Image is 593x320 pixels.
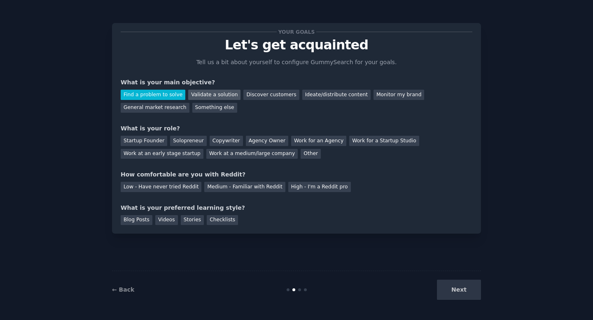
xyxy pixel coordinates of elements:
div: How comfortable are you with Reddit? [121,170,472,179]
div: Low - Have never tried Reddit [121,182,201,192]
div: Ideate/distribute content [302,90,371,100]
a: ← Back [112,286,134,293]
div: Medium - Familiar with Reddit [204,182,285,192]
div: Monitor my brand [374,90,424,100]
div: Other [301,149,321,159]
div: What is your role? [121,124,472,133]
div: Work for an Agency [291,136,346,146]
div: High - I'm a Reddit pro [288,182,351,192]
div: Work at an early stage startup [121,149,203,159]
div: Copywriter [210,136,243,146]
div: What is your preferred learning style? [121,204,472,212]
div: Find a problem to solve [121,90,185,100]
div: Checklists [207,215,238,225]
div: Videos [155,215,178,225]
p: Let's get acquainted [121,38,472,52]
div: Work for a Startup Studio [349,136,419,146]
div: Work at a medium/large company [206,149,298,159]
div: Discover customers [243,90,299,100]
div: General market research [121,103,189,113]
div: Solopreneur [170,136,206,146]
div: What is your main objective? [121,78,472,87]
div: Startup Founder [121,136,167,146]
div: Validate a solution [188,90,240,100]
div: Stories [181,215,204,225]
div: Something else [192,103,237,113]
div: Blog Posts [121,215,152,225]
p: Tell us a bit about yourself to configure GummySearch for your goals. [193,58,400,67]
span: Your goals [277,28,316,36]
div: Agency Owner [246,136,288,146]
